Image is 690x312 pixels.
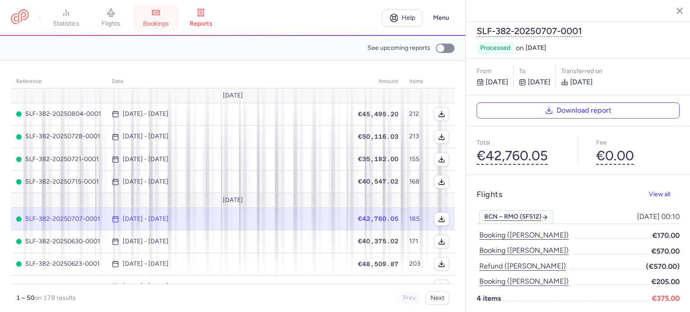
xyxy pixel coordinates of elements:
button: €42,760.05 [477,148,548,164]
span: SLF-382-20250715-0001 [16,178,101,185]
time: [DATE] - [DATE] [123,178,168,185]
th: date [106,75,353,88]
td: 155 [404,148,429,171]
span: flights [102,20,120,28]
a: reports [178,8,223,28]
span: SLF-382-20250804-0001 [16,110,101,118]
span: on 178 results [35,294,76,302]
time: [DATE] - [DATE] [123,260,168,268]
p: [DATE] [519,77,550,88]
span: processed [480,44,510,53]
span: SLF-382-20250623-0001 [16,260,101,268]
button: SLF-382-20250707-0001 [477,26,582,36]
span: SLF-382-20250721-0001 [16,156,101,163]
span: Help [402,14,415,21]
a: CitizenPlane red outlined logo [11,9,29,26]
a: BCN – RMO (5F512) [479,210,553,224]
a: flights [88,8,133,28]
span: €35,182.00 [358,155,398,163]
td: 185 [404,208,429,230]
span: [DATE] [526,44,546,52]
span: SLF-382-20250707-0001 [16,215,101,223]
th: reference [11,75,106,88]
a: bookings [133,8,178,28]
td: 171 [404,230,429,253]
time: [DATE] - [DATE] [123,110,168,118]
td: 203 [404,253,429,275]
td: 168 [404,171,429,193]
p: Total [477,137,560,148]
td: 213 [404,125,429,148]
a: statistics [44,8,88,28]
button: Booking ([PERSON_NAME]) [477,245,571,256]
span: bookings [143,20,169,28]
th: amount [353,75,404,88]
span: View all [649,191,670,198]
button: Booking ([PERSON_NAME]) [477,229,571,241]
td: 212 [404,103,429,125]
span: [DATE] [223,92,243,99]
button: Next [425,291,449,305]
span: €170.00 [652,230,680,241]
button: Prev. [398,291,422,305]
p: to [519,66,550,77]
span: [DATE] 00:10 [637,213,680,221]
time: [DATE] - [DATE] [123,283,168,290]
time: [DATE] - [DATE] [123,238,168,245]
span: [DATE] [223,197,243,204]
button: Refund ([PERSON_NAME]) [477,260,569,272]
span: €50,116.03 [358,133,398,140]
th: items [404,75,429,88]
p: From [477,66,508,77]
span: €205.00 [651,276,680,287]
p: Fee [596,137,680,148]
button: View all [639,186,680,203]
span: €48,509.87 [358,260,398,268]
time: [DATE] - [DATE] [123,215,168,223]
div: Transferred on [561,66,680,77]
p: [DATE] [561,77,680,88]
span: €40,547.02 [358,178,398,185]
time: [DATE] - [DATE] [123,133,168,140]
strong: 1 – 50 [16,294,35,302]
button: Download report [477,102,680,119]
span: €375.00 [652,293,680,304]
span: €45,495.20 [358,110,398,118]
span: €570.00 [651,246,680,257]
span: €33,867.21 [358,283,398,290]
a: Help [382,9,422,26]
p: 4 items [477,293,680,304]
button: Menu [428,9,455,26]
span: €42,760.05 [358,215,398,222]
button: Booking ([PERSON_NAME]) [477,276,571,287]
time: [DATE] - [DATE] [123,156,168,163]
p: [DATE] [477,77,508,88]
span: reports [190,20,212,28]
span: €40,375.02 [358,237,398,245]
button: €0.00 [596,148,634,164]
span: SLF-382-20250616-0001 [16,283,101,290]
div: on [477,42,546,54]
span: See upcoming reports [367,44,430,52]
span: statistics [53,20,80,28]
td: 165 [404,275,429,298]
span: (€570.00) [646,261,680,272]
h4: Flights [477,189,502,200]
span: SLF-382-20250728-0001 [16,133,101,140]
span: SLF-382-20250630-0001 [16,238,101,245]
